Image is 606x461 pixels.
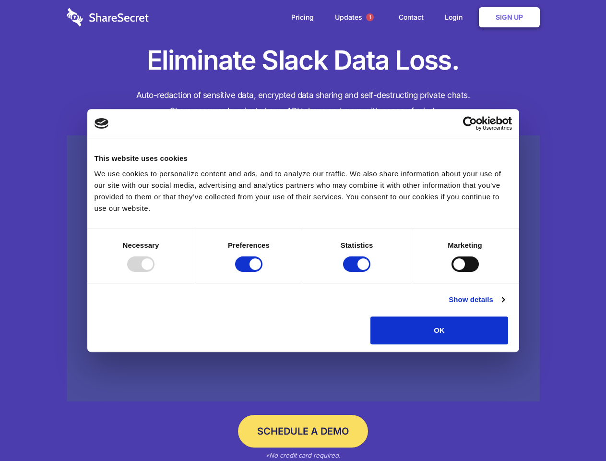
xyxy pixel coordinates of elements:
a: Schedule a Demo [238,415,368,448]
strong: Statistics [341,241,373,249]
strong: Preferences [228,241,270,249]
em: *No credit card required. [265,451,341,459]
strong: Necessary [123,241,159,249]
a: Login [435,2,477,32]
div: This website uses cookies [95,153,512,164]
img: logo-wordmark-white-trans-d4663122ce5f474addd5e946df7df03e33cb6a1c49d2221995e7729f52c070b2.svg [67,8,149,26]
a: Show details [449,294,504,305]
a: Wistia video thumbnail [67,135,540,402]
span: 1 [366,13,374,21]
div: We use cookies to personalize content and ads, and to analyze our traffic. We also share informat... [95,168,512,214]
h1: Eliminate Slack Data Loss. [67,43,540,78]
a: Contact [389,2,433,32]
a: Pricing [282,2,323,32]
a: Usercentrics Cookiebot - opens in a new window [428,116,512,131]
img: logo [95,118,109,129]
h4: Auto-redaction of sensitive data, encrypted data sharing and self-destructing private chats. Shar... [67,87,540,119]
strong: Marketing [448,241,482,249]
button: OK [370,316,508,344]
a: Sign Up [479,7,540,27]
